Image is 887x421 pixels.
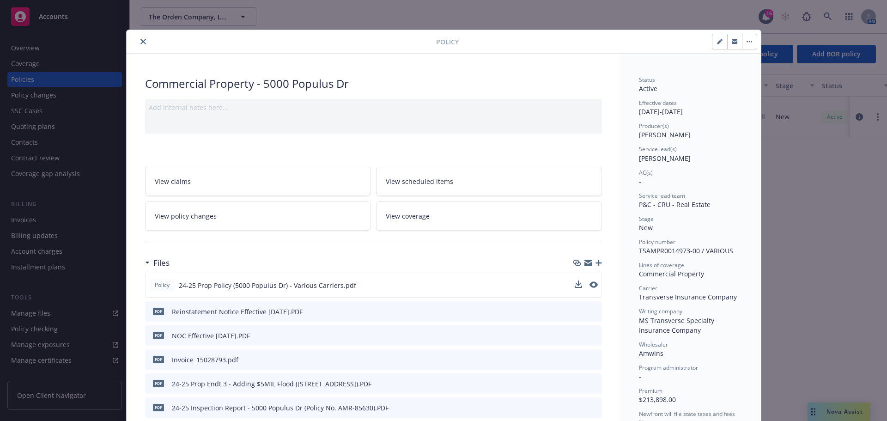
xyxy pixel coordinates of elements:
[172,331,250,341] div: NOC Effective [DATE].PDF
[639,154,691,163] span: [PERSON_NAME]
[639,200,711,209] span: P&C - CRU - Real Estate
[639,410,735,418] span: Newfront will file state taxes and fees
[172,379,371,389] div: 24-25 Prop Endt 3 - Adding $5MIL Flood ([STREET_ADDRESS]).PDF
[639,177,641,186] span: -
[639,293,737,301] span: Transverse Insurance Company
[179,281,356,290] span: 24-25 Prop Policy (5000 Populus Dr) - Various Carriers.pdf
[639,387,662,395] span: Premium
[590,403,598,413] button: preview file
[590,379,598,389] button: preview file
[639,349,663,358] span: Amwins
[639,269,742,279] div: Commercial Property
[575,281,582,288] button: download file
[589,281,598,288] button: preview file
[575,355,583,365] button: download file
[575,307,583,317] button: download file
[639,99,742,116] div: [DATE] - [DATE]
[153,356,164,363] span: pdf
[639,261,684,269] span: Lines of coverage
[639,122,669,130] span: Producer(s)
[376,201,602,231] a: View coverage
[590,331,598,341] button: preview file
[138,36,149,47] button: close
[639,76,655,84] span: Status
[145,257,170,269] div: Files
[590,307,598,317] button: preview file
[376,167,602,196] a: View scheduled items
[153,332,164,339] span: PDF
[639,223,653,232] span: New
[575,281,582,290] button: download file
[639,99,677,107] span: Effective dates
[145,76,602,92] div: Commercial Property - 5000 Populus Dr
[575,331,583,341] button: download file
[639,316,716,335] span: MS Transverse Specialty Insurance Company
[386,177,453,186] span: View scheduled items
[639,284,657,292] span: Carrier
[639,169,653,177] span: AC(s)
[639,364,698,372] span: Program administrator
[639,238,675,246] span: Policy number
[639,341,668,348] span: Wholesaler
[589,281,598,290] button: preview file
[386,211,430,221] span: View coverage
[639,84,657,93] span: Active
[145,167,371,196] a: View claims
[172,403,389,413] div: 24-25 Inspection Report - 5000 Populus Dr (Policy No. AMR-85630).PDF
[639,145,677,153] span: Service lead(s)
[145,201,371,231] a: View policy changes
[639,130,691,139] span: [PERSON_NAME]
[153,281,171,289] span: Policy
[436,37,459,47] span: Policy
[639,307,682,315] span: Writing company
[590,355,598,365] button: preview file
[155,177,191,186] span: View claims
[172,355,238,365] div: Invoice_15028793.pdf
[155,211,217,221] span: View policy changes
[149,103,598,112] div: Add internal notes here...
[172,307,303,317] div: Reinstatement Notice Effective [DATE].PDF
[575,379,583,389] button: download file
[639,215,654,223] span: Stage
[153,257,170,269] h3: Files
[639,246,733,255] span: TSAMPR0014973-00 / VARIOUS
[153,380,164,387] span: PDF
[575,403,583,413] button: download file
[639,192,685,200] span: Service lead team
[639,395,676,404] span: $213,898.00
[153,404,164,411] span: PDF
[153,308,164,315] span: PDF
[639,372,641,381] span: -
